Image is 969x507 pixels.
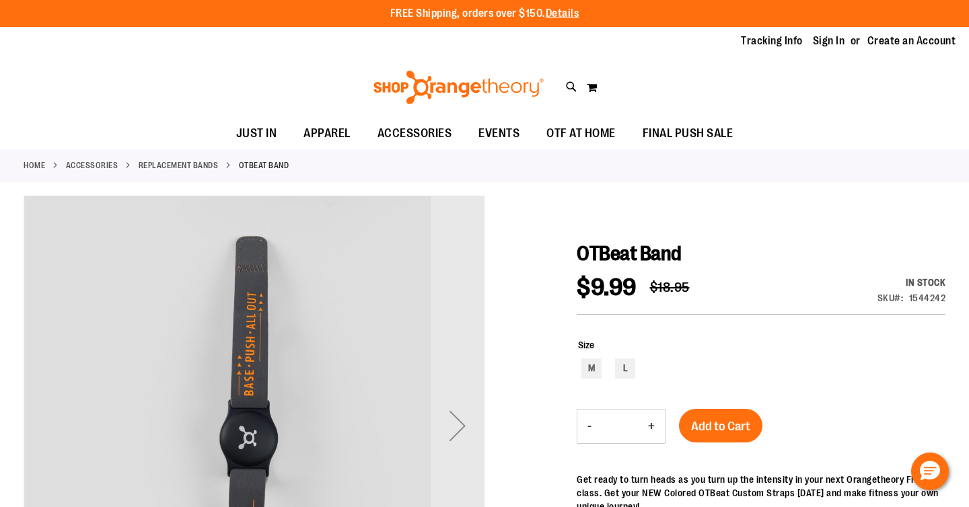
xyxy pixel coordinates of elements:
span: Add to Cart [691,419,750,434]
a: Create an Account [867,34,956,48]
img: Shop Orangetheory [371,71,546,104]
a: Home [24,159,45,171]
span: $18.95 [650,280,690,295]
span: $9.99 [577,274,637,301]
button: Decrease product quantity [577,409,602,443]
div: In stock [877,276,946,289]
a: Tracking Info [741,34,803,48]
span: ACCESSORIES [378,118,452,149]
input: Product quantity [602,410,638,442]
span: EVENTS [478,118,519,149]
a: Details [546,7,579,19]
p: FREE Shipping, orders over $150. [390,6,579,22]
a: EVENTS [465,118,533,149]
div: 1544242 [909,291,946,305]
a: FINAL PUSH SALE [629,118,747,149]
span: OTBeat Band [577,242,682,265]
button: Increase product quantity [638,409,665,443]
a: Sign In [813,34,845,48]
div: Availability [877,276,946,289]
span: FINAL PUSH SALE [643,118,733,149]
a: APPAREL [290,118,364,149]
a: JUST IN [223,118,291,149]
div: M [581,358,602,379]
strong: OTBeat Band [239,159,289,171]
span: APPAREL [303,118,351,149]
span: Size [578,340,594,350]
div: L [615,358,635,379]
a: ACCESSORIES [364,118,466,149]
span: OTF AT HOME [546,118,616,149]
button: Hello, have a question? Let’s chat. [911,453,949,490]
button: Add to Cart [679,409,762,442]
strong: SKU [877,292,904,303]
span: JUST IN [236,118,277,149]
a: ACCESSORIES [66,159,118,171]
a: Replacement Bands [139,159,219,171]
a: OTF AT HOME [533,118,629,149]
